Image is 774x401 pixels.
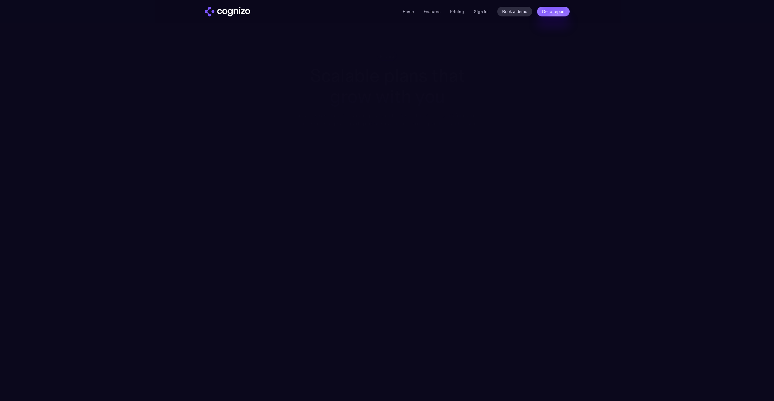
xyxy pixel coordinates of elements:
a: Home [403,9,414,14]
div: Turn AI search into a primary acquisition channel with deep analytics focused on action. Our ente... [289,111,485,127]
a: Book a demo [497,7,532,16]
a: Get a report [537,7,570,16]
a: Pricing [450,9,464,14]
a: Sign in [474,8,488,15]
a: home [205,7,250,16]
h1: Scalable plans that grow with you [289,65,485,107]
img: cognizo logo [205,7,250,16]
a: Features [424,9,440,14]
div: Pricing [380,53,394,59]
